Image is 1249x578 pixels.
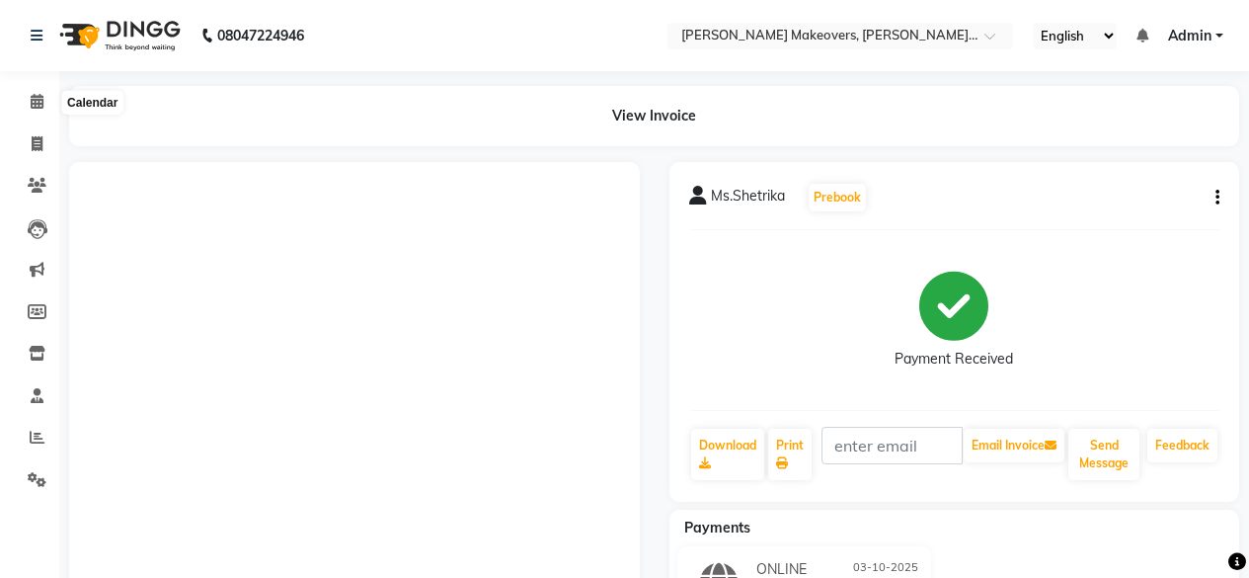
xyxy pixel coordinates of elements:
[1068,429,1139,480] button: Send Message
[50,8,186,63] img: logo
[821,427,964,464] input: enter email
[1147,429,1217,462] a: Feedback
[768,429,812,480] a: Print
[809,184,866,211] button: Prebook
[62,91,122,115] div: Calendar
[69,86,1239,146] div: View Invoice
[691,429,764,480] a: Download
[1168,26,1211,46] span: Admin
[684,519,750,537] span: Payments
[895,349,1013,370] div: Payment Received
[711,186,785,213] span: Ms.Shetrika
[964,429,1064,462] button: Email Invoice
[217,8,304,63] b: 08047224946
